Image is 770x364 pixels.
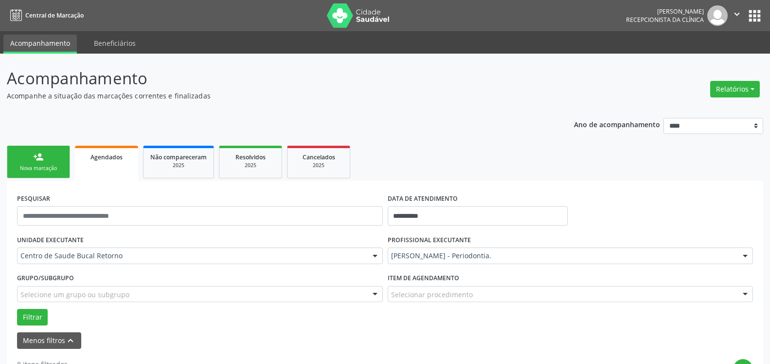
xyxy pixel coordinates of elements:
p: Acompanhe a situação das marcações correntes e finalizadas [7,91,537,101]
span: Selecione um grupo ou subgrupo [20,289,129,300]
span: Resolvidos [235,153,266,161]
span: Agendados [90,153,123,161]
span: Centro de Saude Bucal Retorno [20,251,363,261]
div: 2025 [294,162,343,169]
button: apps [746,7,763,24]
img: img [707,5,728,26]
p: Ano de acompanhamento [574,118,660,130]
span: Não compareceram [150,153,207,161]
span: Selecionar procedimento [391,289,473,300]
a: Acompanhamento [3,35,77,54]
div: 2025 [226,162,275,169]
div: person_add [33,152,44,162]
label: UNIDADE EXECUTANTE [17,232,84,248]
label: PROFISSIONAL EXECUTANTE [388,232,471,248]
a: Beneficiários [87,35,143,52]
label: PESQUISAR [17,191,50,206]
button: Relatórios [710,81,760,97]
i: keyboard_arrow_up [65,335,76,346]
span: Recepcionista da clínica [626,16,704,24]
span: Central de Marcação [25,11,84,19]
div: 2025 [150,162,207,169]
button: Filtrar [17,309,48,326]
p: Acompanhamento [7,66,537,91]
button: Menos filtroskeyboard_arrow_up [17,332,81,349]
label: Item de agendamento [388,271,459,286]
a: Central de Marcação [7,7,84,23]
i:  [732,9,742,19]
div: [PERSON_NAME] [626,7,704,16]
label: DATA DE ATENDIMENTO [388,191,458,206]
button:  [728,5,746,26]
label: Grupo/Subgrupo [17,271,74,286]
span: [PERSON_NAME] - Periodontia. [391,251,734,261]
span: Cancelados [303,153,335,161]
div: Nova marcação [14,165,63,172]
